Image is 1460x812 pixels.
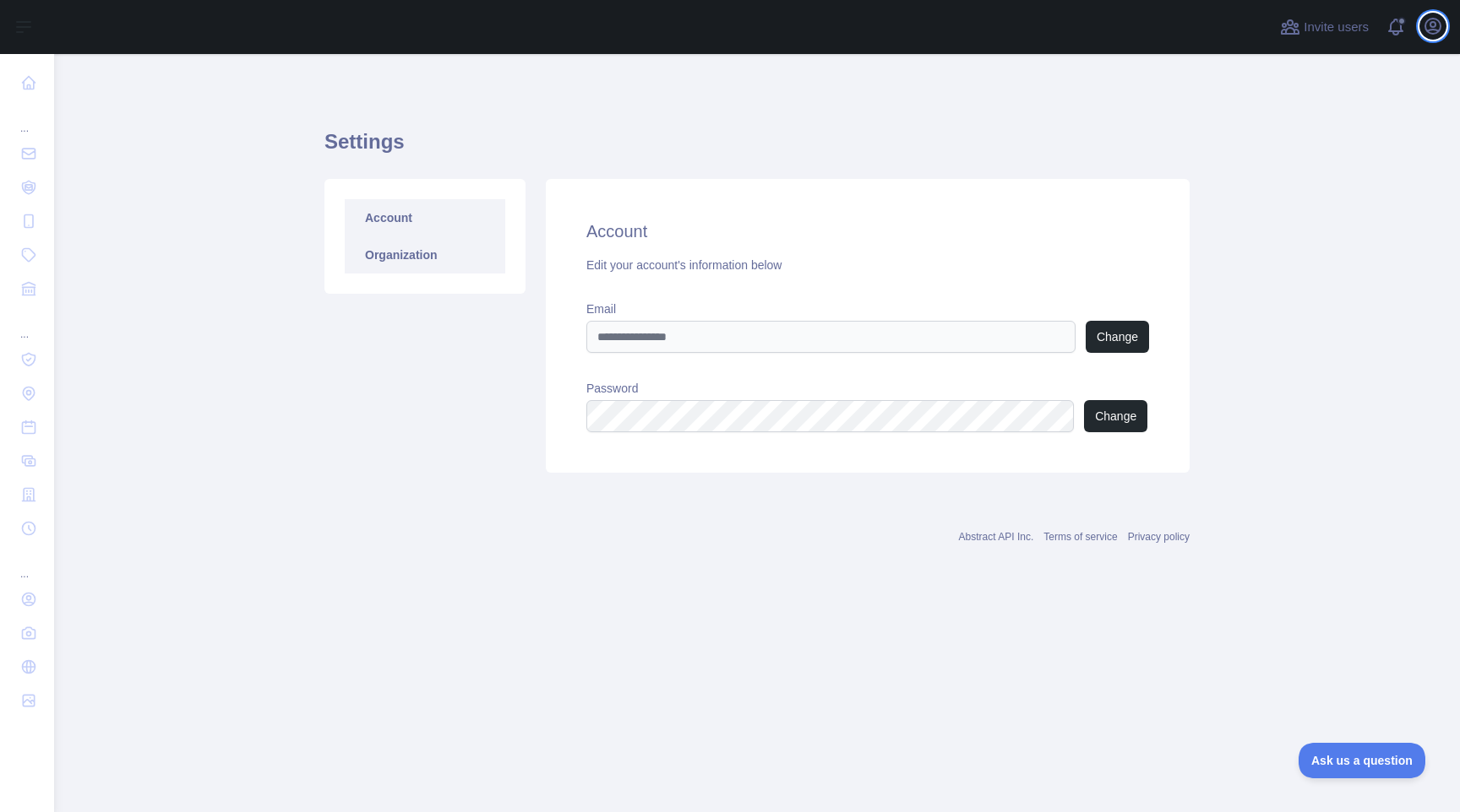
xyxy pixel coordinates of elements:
iframe: Toggle Customer Support [1299,743,1426,778]
label: Password [586,380,1149,397]
div: ... [14,101,41,135]
h1: Settings [324,128,1190,169]
button: Invite users [1277,14,1372,41]
a: Privacy policy [1128,531,1190,543]
a: Account [345,199,505,236]
button: Change [1084,400,1147,432]
span: Invite users [1304,18,1369,37]
button: Change [1086,321,1149,353]
div: ... [14,547,41,581]
div: Edit your account's information below [586,257,1149,273]
a: Abstract API Inc. [959,531,1034,543]
h2: Account [586,219,1149,243]
label: Email [586,300,1149,317]
a: Terms of service [1043,531,1117,543]
div: ... [14,307,41,341]
a: Organization [345,236,505,273]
